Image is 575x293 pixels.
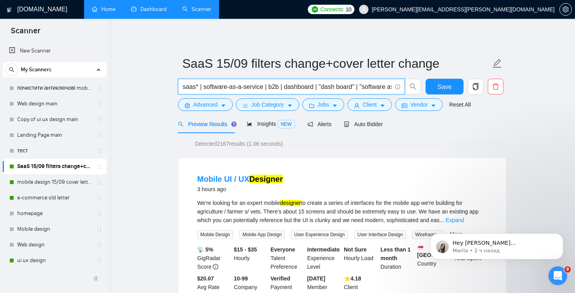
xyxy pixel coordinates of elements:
span: Jobs [318,100,329,109]
span: Alerts [307,121,332,127]
iframe: Intercom notifications сообщение [419,217,575,272]
a: Mobile UI / UXDesigner [197,175,283,183]
span: holder [96,195,102,201]
img: 🇸🇬 [418,245,423,251]
span: area-chart [247,121,252,127]
span: caret-down [431,103,436,109]
span: 10 [345,5,351,14]
li: New Scanner [3,43,106,59]
span: setting [185,103,190,109]
b: [DATE] [307,275,325,282]
a: SaaS 15/09 filters change+cover letter change [17,159,92,174]
span: user [361,7,367,12]
div: Hourly [232,245,269,271]
span: caret-down [287,103,293,109]
mark: designer [280,200,301,206]
span: holder [96,210,102,217]
b: Intermediate [307,246,340,253]
span: Insights [247,121,295,127]
span: holder [96,242,102,248]
span: Auto Bidder [344,121,383,127]
a: searchScanner [182,6,211,13]
span: holder [96,116,102,123]
span: idcard [402,103,407,109]
input: Scanner name... [182,54,491,73]
div: Experience Level [305,245,342,271]
a: Copy of ui ux design main [17,112,92,127]
span: holder [96,226,102,232]
a: Reset All [449,100,471,109]
span: info-circle [395,84,400,89]
span: NEW [278,120,295,128]
span: User Experience Design [291,230,348,239]
a: Web design [17,237,92,253]
span: Detected 2167 results (1.06 seconds) [189,139,288,148]
button: search [405,79,421,94]
span: double-left [93,275,101,282]
b: Everyone [271,246,295,253]
button: search [5,63,18,76]
span: Job Category [251,100,284,109]
button: copy [468,79,483,94]
span: holder [96,163,102,170]
span: 9 [564,266,571,273]
span: holder [96,132,102,138]
b: Less than 1 month [381,246,411,261]
span: Advanced [193,100,217,109]
button: Save [426,79,464,94]
a: Web design main [17,96,92,112]
span: Wireframing [412,230,444,239]
span: holder [96,257,102,264]
span: search [406,83,420,90]
span: info-circle [213,264,218,269]
span: search [6,67,18,72]
button: folderJobscaret-down [302,98,345,111]
b: [GEOGRAPHIC_DATA] [417,245,476,258]
a: тест [17,143,92,159]
a: ui ux design [17,253,92,268]
button: idcardVendorcaret-down [395,98,443,111]
a: New Scanner [9,43,100,59]
span: copy [468,83,483,90]
span: caret-down [332,103,338,109]
img: upwork-logo.png [312,6,318,13]
mark: Designer [249,175,283,183]
span: folder [309,103,314,109]
a: dashboardDashboard [131,6,167,13]
div: Country [416,245,453,271]
span: robot [344,121,349,127]
span: delete [488,83,503,90]
span: notification [307,121,313,127]
a: homepage [17,206,92,221]
button: setting [559,3,572,16]
span: holder [96,101,102,107]
img: logo [7,4,12,16]
span: user [354,103,359,109]
span: search [178,121,183,127]
div: Tooltip anchor [230,121,237,128]
div: Duration [379,245,416,271]
button: delete [488,79,503,94]
span: User Interface Design [354,230,406,239]
a: mobile design 15/09 cover letter another first part [17,174,92,190]
div: 3 hours ago [197,184,283,194]
a: Mobile design [17,221,92,237]
div: Talent Preference [269,245,306,271]
div: Hourly Load [342,245,379,271]
a: почистити антиключові mobile design main [17,80,92,96]
b: Not Sure [344,246,367,253]
b: 📡 5% [197,246,213,253]
a: Landing Page main [17,127,92,143]
span: setting [560,6,571,13]
span: Preview Results [178,121,234,127]
iframe: Intercom live chat [548,266,567,285]
a: homeHome [92,6,115,13]
span: bars [243,103,248,109]
span: Mobile Design [197,230,233,239]
span: Mobile App Design [239,230,285,239]
button: settingAdvancedcaret-down [178,98,233,111]
b: $20.07 [197,275,214,282]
